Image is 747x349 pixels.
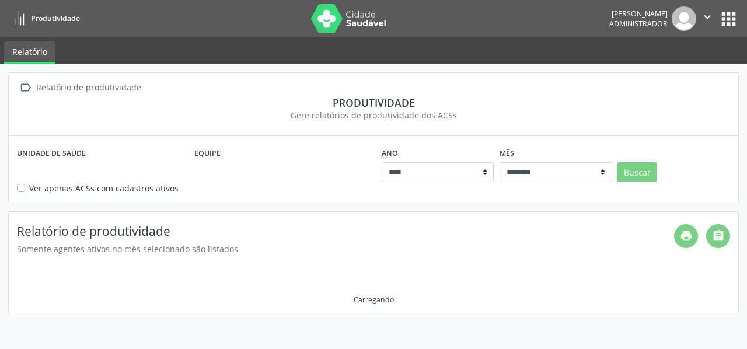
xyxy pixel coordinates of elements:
[34,79,143,96] div: Relatório de produtividade
[696,6,718,31] button: 
[17,96,730,109] div: Produtividade
[4,41,55,64] a: Relatório
[31,13,80,23] span: Produtividade
[8,9,80,28] a: Produtividade
[29,182,179,194] label: Ver apenas ACSs com cadastros ativos
[17,224,674,239] h4: Relatório de produtividade
[17,109,730,121] div: Gere relatórios de produtividade dos ACSs
[609,9,668,19] div: [PERSON_NAME]
[382,144,398,162] label: Ano
[617,162,657,182] button: Buscar
[194,144,221,162] label: Equipe
[354,295,394,305] div: Carregando
[718,9,739,29] button: apps
[17,79,143,96] a:  Relatório de produtividade
[17,144,86,162] label: Unidade de saúde
[701,11,714,23] i: 
[17,79,34,96] i: 
[672,6,696,31] img: img
[609,19,668,29] span: Administrador
[17,243,674,255] div: Somente agentes ativos no mês selecionado são listados
[500,144,514,162] label: Mês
